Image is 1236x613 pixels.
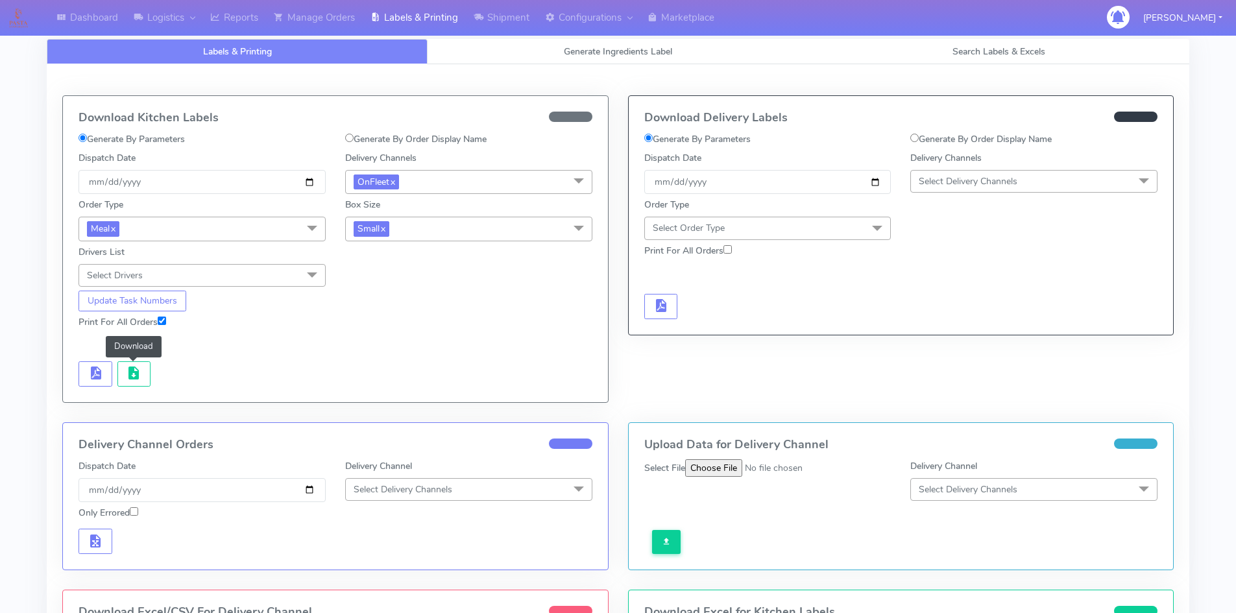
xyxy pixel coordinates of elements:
[919,483,1017,496] span: Select Delivery Channels
[158,317,166,325] input: Print For All Orders
[345,459,412,473] label: Delivery Channel
[354,221,389,236] span: Small
[79,506,138,520] label: Only Errored
[644,198,689,211] label: Order Type
[79,291,186,311] button: Update Task Numbers
[79,245,125,259] label: Drivers List
[79,198,123,211] label: Order Type
[354,483,452,496] span: Select Delivery Channels
[644,112,1158,125] h4: Download Delivery Labels
[79,459,136,473] label: Dispatch Date
[345,198,380,211] label: Box Size
[79,134,87,142] input: Generate By Parameters
[354,174,399,189] span: OnFleet
[644,134,653,142] input: Generate By Parameters
[1133,5,1232,31] button: [PERSON_NAME]
[389,174,395,188] a: x
[110,221,115,235] a: x
[345,132,487,146] label: Generate By Order Display Name
[910,459,977,473] label: Delivery Channel
[79,315,166,329] label: Print For All Orders
[345,151,417,165] label: Delivery Channels
[910,132,1052,146] label: Generate By Order Display Name
[644,439,1158,451] h4: Upload Data for Delivery Channel
[380,221,385,235] a: x
[910,151,982,165] label: Delivery Channels
[919,175,1017,187] span: Select Delivery Channels
[644,132,751,146] label: Generate By Parameters
[79,151,136,165] label: Dispatch Date
[79,132,185,146] label: Generate By Parameters
[564,45,672,58] span: Generate Ingredients Label
[910,134,919,142] input: Generate By Order Display Name
[79,112,592,125] h4: Download Kitchen Labels
[47,39,1189,64] ul: Tabs
[130,507,138,516] input: Only Errored
[644,461,685,475] label: Select File
[203,45,272,58] span: Labels & Printing
[345,134,354,142] input: Generate By Order Display Name
[87,269,143,282] span: Select Drivers
[79,439,592,451] h4: Delivery Channel Orders
[653,222,725,234] span: Select Order Type
[723,245,732,254] input: Print For All Orders
[87,221,119,236] span: Meal
[644,151,701,165] label: Dispatch Date
[644,244,732,258] label: Print For All Orders
[952,45,1045,58] span: Search Labels & Excels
